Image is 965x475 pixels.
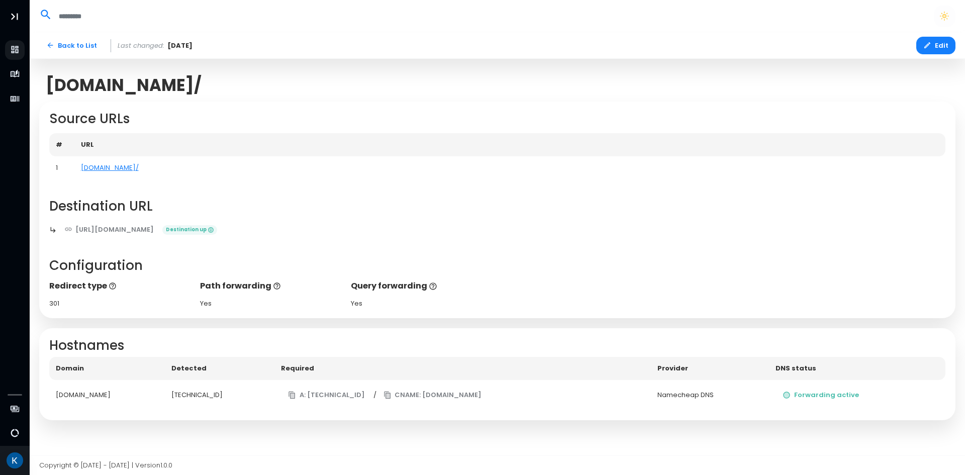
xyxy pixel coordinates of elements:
button: CNAME: [DOMAIN_NAME] [376,387,489,404]
h2: Destination URL [49,199,946,214]
button: A: [TECHNICAL_ID] [281,387,372,404]
th: Domain [49,357,165,380]
span: Copyright © [DATE] - [DATE] | Version 1.0.0 [39,460,172,470]
span: Destination up [162,225,217,235]
button: Edit [916,37,955,54]
p: Path forwarding [200,280,341,292]
span: Last changed: [118,41,164,51]
th: Provider [651,357,769,380]
button: Forwarding active [776,387,866,404]
h2: Hostnames [49,338,946,353]
button: Toggle Aside [5,7,24,26]
div: 1 [56,163,68,173]
td: / [274,380,651,411]
div: [DOMAIN_NAME] [56,390,158,400]
div: Yes [351,299,492,309]
th: Required [274,357,651,380]
div: Namecheap DNS [657,390,762,400]
th: # [49,133,74,156]
a: [URL][DOMAIN_NAME] [57,221,161,238]
span: [DATE] [167,41,192,51]
div: Yes [200,299,341,309]
span: [DOMAIN_NAME]/ [46,75,202,95]
a: [DOMAIN_NAME]/ [81,163,139,172]
h2: Configuration [49,258,946,273]
div: 301 [49,299,190,309]
a: Back to List [39,37,104,54]
th: DNS status [769,357,945,380]
h2: Source URLs [49,111,946,127]
th: URL [74,133,946,156]
td: [TECHNICAL_ID] [165,380,274,411]
p: Query forwarding [351,280,492,292]
p: Redirect type [49,280,190,292]
th: Detected [165,357,274,380]
img: Avatar [7,452,23,469]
